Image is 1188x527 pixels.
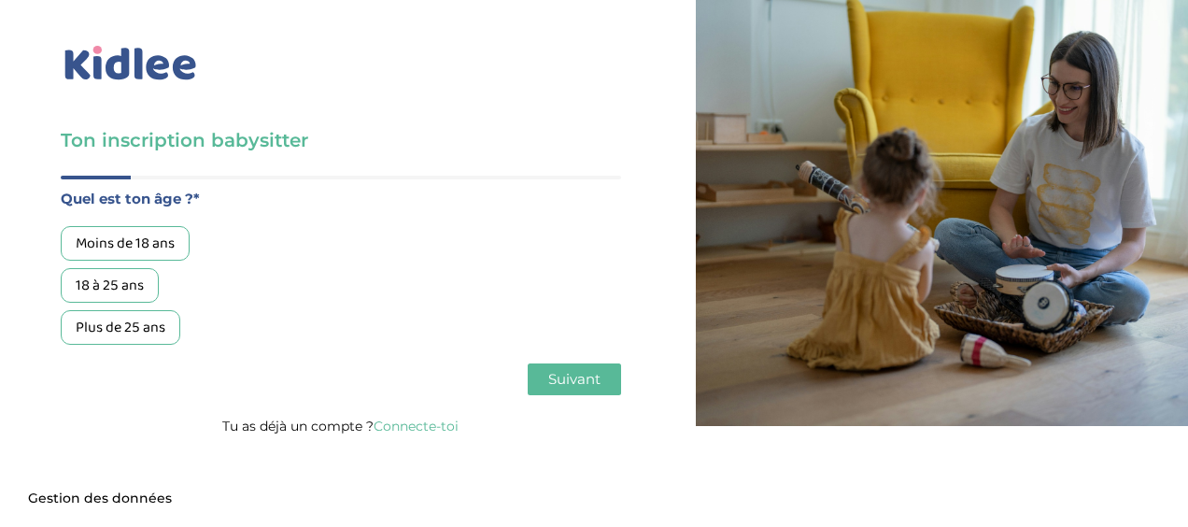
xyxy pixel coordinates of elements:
[61,268,159,303] div: 18 à 25 ans
[61,187,621,211] label: Quel est ton âge ?*
[61,226,190,261] div: Moins de 18 ans
[17,479,183,519] button: Gestion des données
[61,363,148,395] button: Précédent
[528,363,621,395] button: Suivant
[374,418,459,434] a: Connecte-toi
[61,42,201,85] img: logo_kidlee_bleu
[61,127,621,153] h3: Ton inscription babysitter
[61,414,621,438] p: Tu as déjà un compte ?
[61,310,180,345] div: Plus de 25 ans
[548,370,601,388] span: Suivant
[28,491,172,507] span: Gestion des données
